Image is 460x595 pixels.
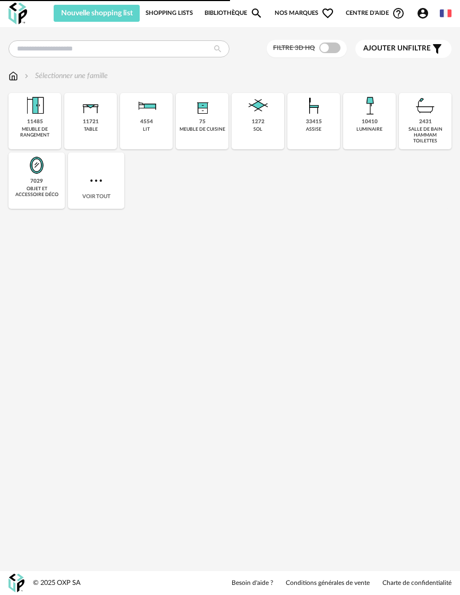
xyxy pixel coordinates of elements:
button: Ajouter unfiltre Filter icon [355,40,452,58]
img: Luminaire.png [357,93,382,118]
span: Filtre 3D HQ [273,45,315,51]
div: © 2025 OXP SA [33,579,81,588]
div: Sélectionner une famille [22,71,108,81]
img: Assise.png [301,93,327,118]
img: more.7b13dc1.svg [88,172,105,189]
div: 10410 [362,118,378,125]
div: meuble de rangement [12,126,58,139]
div: Voir tout [68,152,124,209]
div: objet et accessoire déco [12,186,62,198]
div: meuble de cuisine [180,126,225,132]
div: table [84,126,98,132]
button: Nouvelle shopping list [54,5,140,22]
span: Account Circle icon [416,7,429,20]
span: Nouvelle shopping list [61,10,133,17]
img: OXP [8,3,27,24]
div: luminaire [356,126,382,132]
span: Ajouter un [363,45,408,52]
img: Literie.png [134,93,159,118]
div: lit [143,126,150,132]
div: 7029 [30,178,43,185]
a: Shopping Lists [146,5,193,22]
div: 4554 [140,118,153,125]
img: Sol.png [245,93,271,118]
img: Meuble%20de%20rangement.png [22,93,48,118]
div: 75 [199,118,206,125]
div: salle de bain hammam toilettes [402,126,448,144]
img: svg+xml;base64,PHN2ZyB3aWR0aD0iMTYiIGhlaWdodD0iMTciIHZpZXdCb3g9IjAgMCAxNiAxNyIgZmlsbD0ibm9uZSIgeG... [8,71,18,81]
img: Salle%20de%20bain.png [413,93,438,118]
span: Nos marques [275,5,334,22]
div: 1272 [252,118,265,125]
div: 2431 [419,118,432,125]
div: assise [306,126,321,132]
a: Charte de confidentialité [382,579,452,588]
a: Conditions générales de vente [286,579,370,588]
span: Centre d'aideHelp Circle Outline icon [346,7,405,20]
span: Help Circle Outline icon [392,7,405,20]
a: BibliothèqueMagnify icon [205,5,263,22]
span: filtre [363,44,431,53]
div: 11721 [83,118,99,125]
img: OXP [8,574,24,592]
img: Miroir.png [24,152,49,178]
div: 33415 [306,118,322,125]
img: Rangement.png [190,93,215,118]
div: sol [253,126,262,132]
img: Table.png [78,93,104,118]
span: Magnify icon [250,7,263,20]
span: Account Circle icon [416,7,434,20]
span: Filter icon [431,42,444,55]
span: Heart Outline icon [321,7,334,20]
div: 11485 [27,118,43,125]
img: svg+xml;base64,PHN2ZyB3aWR0aD0iMTYiIGhlaWdodD0iMTYiIHZpZXdCb3g9IjAgMCAxNiAxNiIgZmlsbD0ibm9uZSIgeG... [22,71,31,81]
img: fr [440,7,452,19]
a: Besoin d'aide ? [232,579,273,588]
